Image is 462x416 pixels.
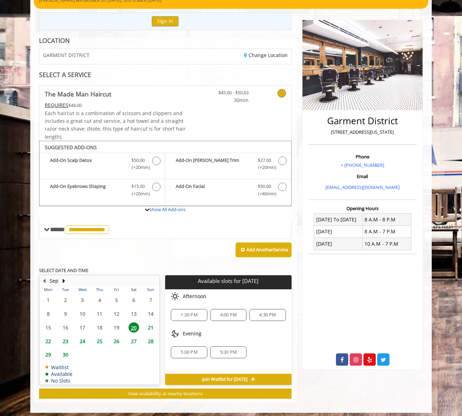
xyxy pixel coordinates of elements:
[168,278,288,284] p: Available slots for [DATE]
[131,157,145,164] span: $50.00
[125,334,142,348] td: Select day27
[171,346,207,358] div: 5:00 PM
[183,331,201,336] span: Evening
[45,89,111,99] b: The Made Man Haircut
[176,157,250,171] b: Add-On [PERSON_NAME] Trim
[108,286,125,293] th: Fri
[202,377,248,382] span: Join Waitlist for [DATE]
[254,164,275,171] span: (+20min )
[142,286,160,293] th: Sun
[314,214,363,226] td: [DATE] To [DATE]
[74,334,91,348] td: Select day24
[183,294,206,299] span: Afternoon
[43,349,54,360] span: 29
[171,292,179,301] img: afternoon slots
[310,128,415,136] p: [STREET_ADDRESS][US_STATE]
[308,206,417,211] h3: Opening Hours
[362,226,411,238] td: 8 A.M - 7 P.M
[171,329,179,338] img: evening slots
[60,336,71,346] span: 23
[45,110,186,140] span: Each haircut is a combination of scissors and clippers and includes a great cut and service, a ho...
[129,336,139,346] span: 27
[131,183,145,190] span: $15.00
[39,141,292,206] div: The Made Man Haircut Add-onS
[128,190,149,197] span: (+20min )
[176,183,250,197] b: Add-On Facial
[125,321,142,334] td: Select day20
[128,164,149,171] span: (+20min )
[39,267,88,273] b: SELECT DATE AND TIME
[57,334,74,348] td: Select day23
[325,184,400,190] a: [EMAIL_ADDRESS][DOMAIN_NAME]
[169,157,287,173] label: Add-On Beard Trim
[45,378,73,383] td: No Slots
[111,336,122,346] span: 26
[50,157,124,171] b: Add-On Scalp Detox
[310,154,415,159] h3: Phone
[142,321,160,334] td: Select day21
[57,348,74,361] td: Select day30
[207,86,249,104] a: $45.00 - $50.63
[43,336,54,346] span: 22
[181,312,197,318] span: 1:30 PM
[220,349,237,355] span: 5:30 PM
[39,71,292,78] div: SELECT A SERVICE
[39,36,70,45] b: LOCATION
[45,371,73,377] td: Available
[310,174,415,179] h3: Email
[91,334,108,348] td: Select day25
[45,102,68,108] span: This service needs some Advance to be paid before we block your appointment
[128,390,202,397] span: View availability at nearby locations
[129,322,139,333] span: 20
[314,238,363,250] td: [DATE]
[50,277,58,285] button: Sep
[145,336,156,346] span: 28
[45,144,97,151] b: SUGGESTED ADD-ONS
[45,101,186,109] div: $48.00
[236,242,292,257] button: Add AnotherService
[108,334,125,348] td: Select day26
[341,162,384,168] a: + [PHONE_NUMBER]
[259,312,276,318] span: 4:30 PM
[40,334,57,348] td: Select day22
[57,286,74,293] th: Tue
[77,336,88,346] span: 24
[169,183,287,199] label: Add-On Facial
[314,226,363,238] td: [DATE]
[74,286,91,293] th: Wed
[220,312,237,318] span: 4:00 PM
[39,389,292,399] button: View availability at nearby locations
[254,190,275,197] span: (+40min )
[258,183,271,190] span: $50.00
[61,277,67,285] button: Next Month
[45,365,73,370] td: Waitlist
[362,238,411,250] td: 10 A.M - 7 P.M
[152,16,179,26] button: Sign In
[91,286,108,293] th: Thu
[246,246,288,253] b: Add Another Service
[171,309,207,321] div: 1:30 PM
[43,52,89,58] span: GARMENT DISTRICT
[181,349,197,355] span: 5:00 PM
[125,286,142,293] th: Sat
[40,286,57,293] th: Mon
[249,309,286,321] div: 4:30 PM
[210,309,246,321] div: 4:00 PM
[362,214,411,226] td: 8 A.M - 8 P.M
[145,322,156,333] span: 21
[258,157,271,164] span: $27.00
[207,96,249,104] span: 30min
[149,206,186,213] a: Show All Add-ons
[43,157,161,173] label: Add-On Scalp Detox
[40,348,57,361] td: Select day29
[210,346,246,358] div: 5:30 PM
[310,116,415,126] h2: Garment District
[142,334,160,348] td: Select day28
[50,183,124,197] b: Add-On Eyebrows Shaping
[60,349,71,360] span: 30
[244,52,288,58] a: Change Location
[94,336,105,346] span: 25
[41,277,47,285] button: Previous Month
[43,183,161,199] label: Add-On Eyebrows Shaping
